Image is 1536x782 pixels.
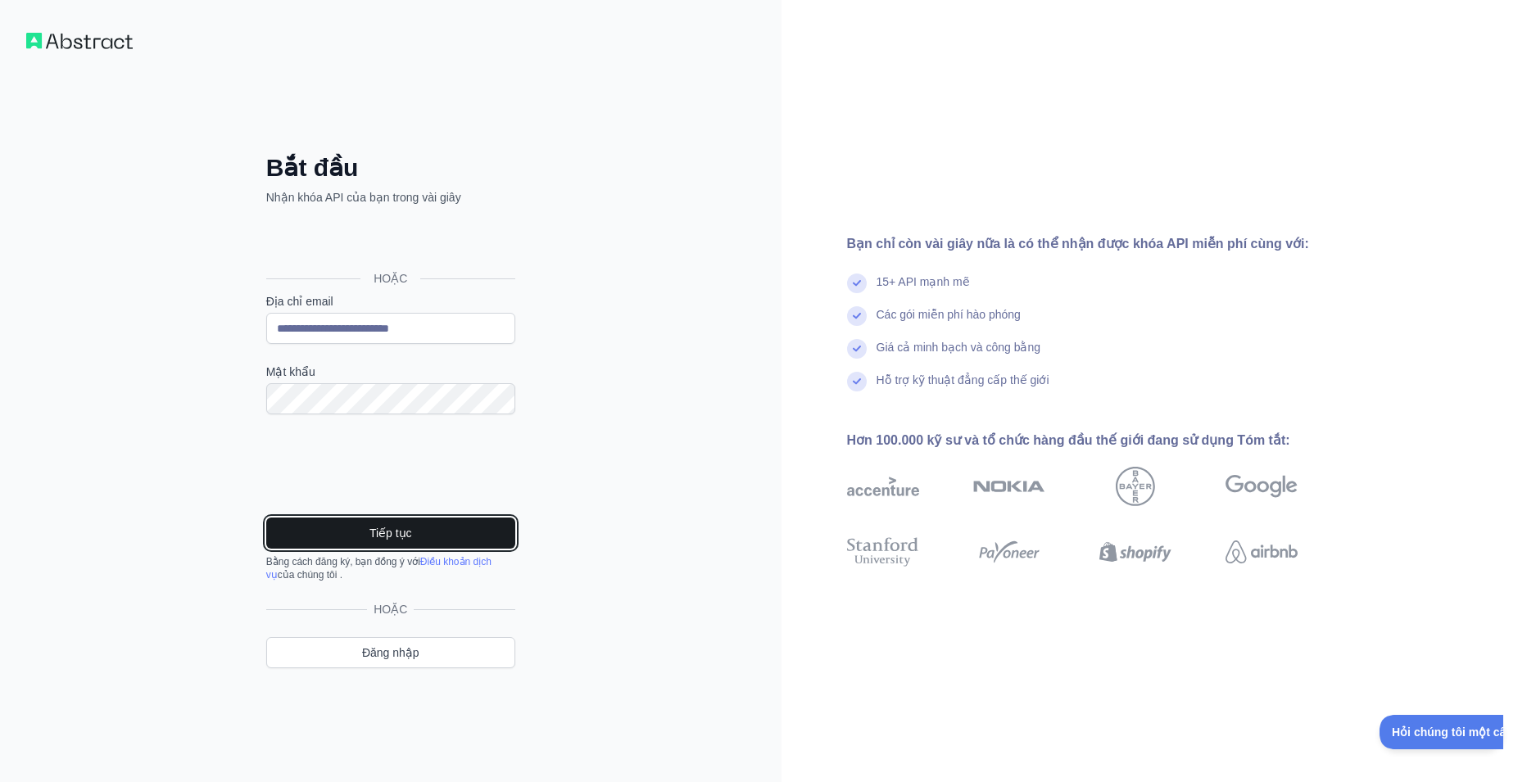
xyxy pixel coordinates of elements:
[1380,715,1503,749] iframe: Chuyển đổi Hỗ trợ khách hàng
[847,273,867,293] img: dấu kiểm tra
[877,341,1041,354] font: Giá cả minh bạch và công bằng
[847,433,1290,447] font: Hơn 100.000 kỹ sư và tổ chức hàng đầu thế giới đang sử dụng Tóm tắt:
[374,272,407,285] font: HOẶC
[877,308,1021,321] font: Các gói miễn phí hào phóng
[266,191,461,204] font: Nhận khóa API của bạn trong vài giây
[847,372,867,391] img: dấu kiểm tra
[362,646,419,659] font: Đăng nhập
[266,518,515,549] button: Tiếp tục
[877,373,1049,386] font: Hỗ trợ kỹ thuật đẳng cấp thế giới
[266,637,515,668] a: Đăng nhập
[266,434,515,498] iframe: reCAPTCHA
[374,603,407,616] font: HOẶC
[847,237,1309,251] font: Bạn chỉ còn vài giây nữa là có thể nhận được khóa API miễn phí cùng với:
[266,154,359,181] font: Bắt đầu
[1226,467,1298,506] img: Google
[877,275,970,288] font: 15+ API mạnh mẽ
[1226,534,1298,570] img: airbnb
[847,534,919,570] img: Đại học Stanford
[369,527,412,540] font: Tiếp tục
[973,467,1045,506] img: Nokia
[1116,467,1155,506] img: Bayer
[847,339,867,359] img: dấu kiểm tra
[266,365,315,378] font: Mật khẩu
[847,306,867,326] img: dấu kiểm tra
[26,33,133,49] img: Quy trình làm việc
[266,556,420,567] font: Bằng cách đăng ký, bạn đồng ý với
[278,569,342,581] font: của chúng tôi .
[12,11,154,24] font: Hỏi chúng tôi một câu hỏi
[973,534,1045,570] img: payoneer
[258,224,520,260] iframe: Nút Đăng nhập bằng Google
[847,467,919,506] img: giọng nhấn mạnh
[1099,534,1171,570] img: shopify
[266,295,333,308] font: Địa chỉ email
